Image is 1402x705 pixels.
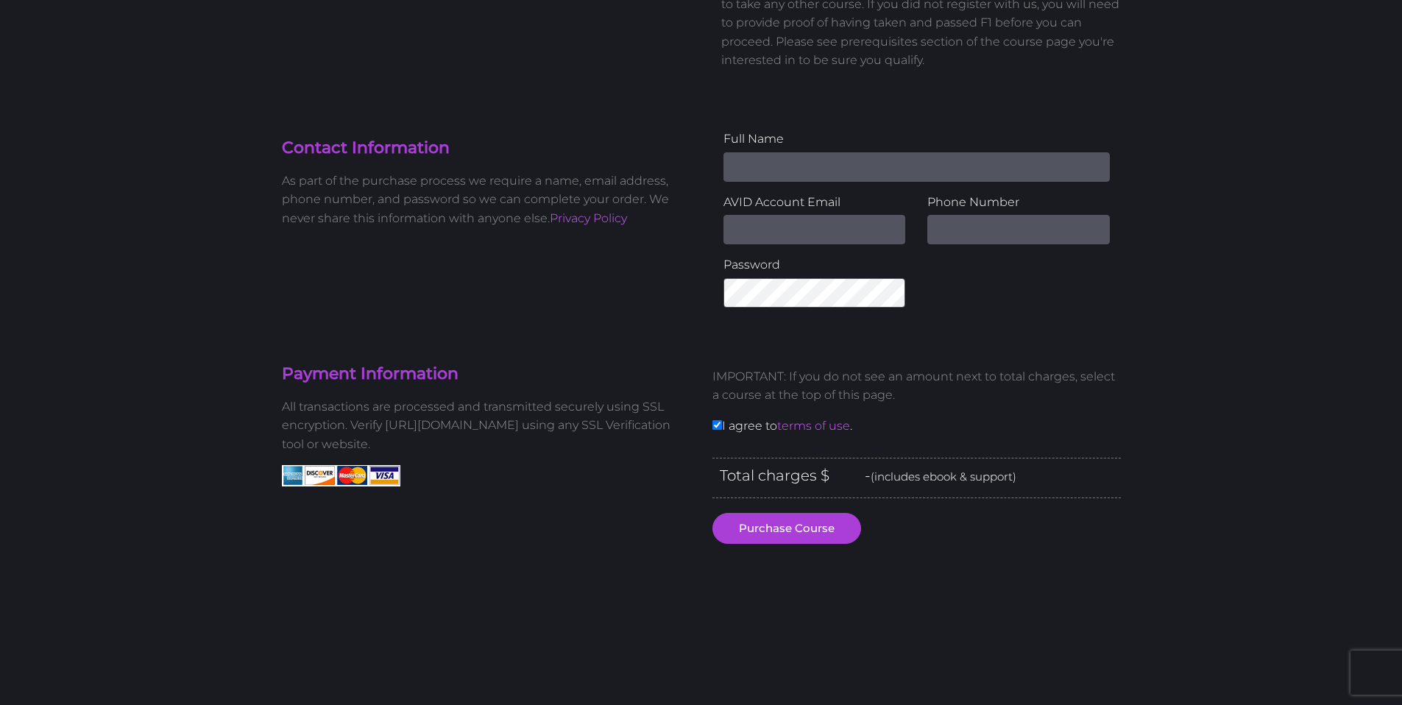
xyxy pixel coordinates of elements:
label: Full Name [723,130,1110,149]
span: (includes ebook & support) [871,470,1016,483]
p: All transactions are processed and transmitted securely using SSL encryption. Verify [URL][DOMAIN... [282,397,690,454]
div: Total charges $ - [712,458,1121,498]
img: American Express, Discover, MasterCard, Visa [282,465,400,486]
h4: Payment Information [282,363,690,386]
a: Privacy Policy [550,211,627,225]
button: Purchase Course [712,513,861,544]
label: Phone Number [927,193,1110,212]
div: I agree to . [701,355,1132,458]
h4: Contact Information [282,137,690,160]
label: AVID Account Email [723,193,906,212]
p: IMPORTANT: If you do not see an amount next to total charges, select a course at the top of this ... [712,367,1121,405]
p: As part of the purchase process we require a name, email address, phone number, and password so w... [282,171,690,228]
label: Password [723,255,906,274]
a: terms of use [777,419,850,433]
